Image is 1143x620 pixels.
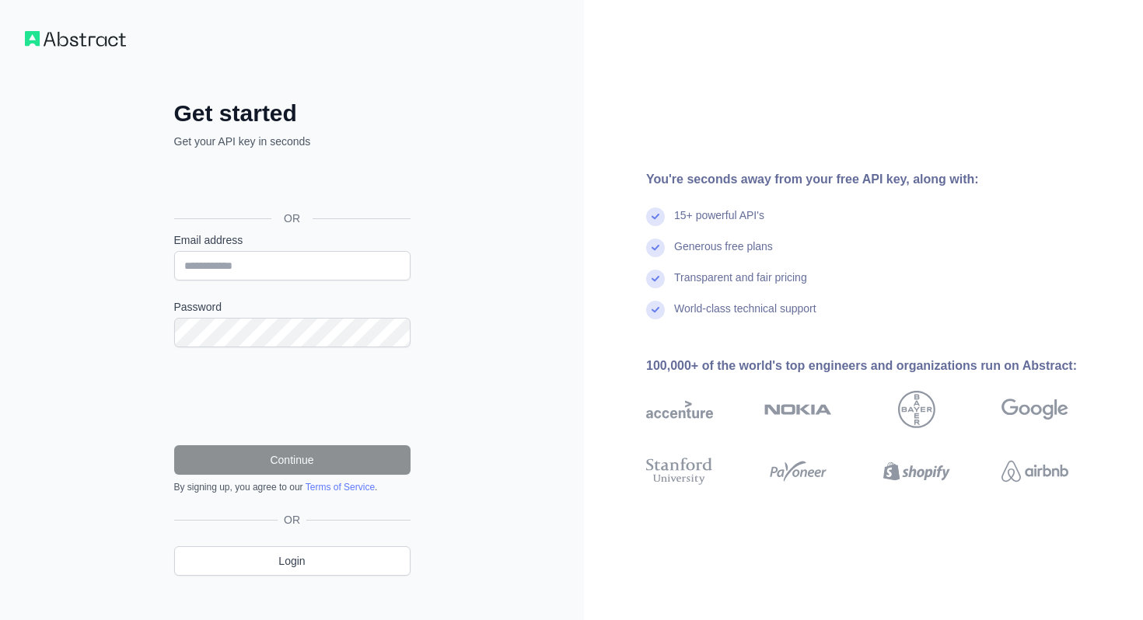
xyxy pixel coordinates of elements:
img: nokia [764,391,831,428]
img: stanford university [646,455,713,488]
img: shopify [883,455,950,488]
div: Generous free plans [674,239,773,270]
button: Continue [174,445,411,475]
img: google [1001,391,1068,428]
p: Get your API key in seconds [174,134,411,149]
div: By signing up, you agree to our . [174,481,411,493]
iframe: Sign in with Google Button [166,166,415,200]
img: bayer [898,391,935,428]
label: Password [174,299,411,315]
span: OR [271,211,313,226]
img: airbnb [1001,455,1068,488]
img: check mark [646,239,665,257]
a: Terms of Service [306,482,375,493]
img: payoneer [764,455,831,488]
div: Transparent and fair pricing [674,270,807,301]
div: 15+ powerful API's [674,207,764,239]
label: Email address [174,232,411,248]
div: World-class technical support [674,301,816,332]
a: Login [174,546,411,576]
span: OR [278,512,306,528]
div: 100,000+ of the world's top engineers and organizations run on Abstract: [646,357,1118,375]
img: check mark [646,207,665,226]
iframe: reCAPTCHA [174,366,411,427]
img: Workflow [25,31,126,47]
div: You're seconds away from your free API key, along with: [646,170,1118,189]
img: check mark [646,301,665,319]
img: accenture [646,391,713,428]
img: check mark [646,270,665,288]
h2: Get started [174,99,411,127]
